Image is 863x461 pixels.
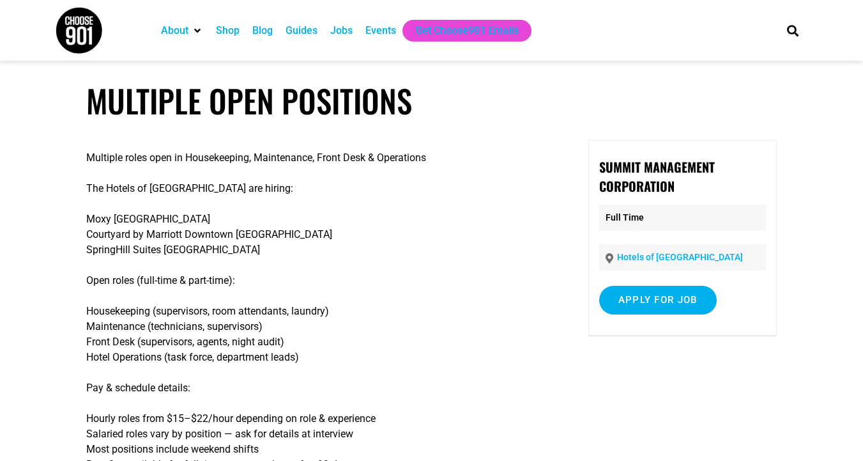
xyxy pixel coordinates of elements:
[86,304,554,365] p: Housekeeping (supervisors, room attendants, laundry) Maintenance (technicians, supervisors) Front...
[365,23,396,38] a: Events
[86,181,554,196] p: The Hotels of [GEOGRAPHIC_DATA] are hiring:
[330,23,353,38] a: Jobs
[599,157,715,196] strong: Summit Management Corporation
[782,20,803,41] div: Search
[155,20,765,42] nav: Main nav
[161,23,188,38] a: About
[155,20,210,42] div: About
[216,23,240,38] a: Shop
[286,23,317,38] a: Guides
[252,23,273,38] a: Blog
[86,212,554,258] p: Moxy [GEOGRAPHIC_DATA] Courtyard by Marriott Downtown [GEOGRAPHIC_DATA] SpringHill Suites [GEOGRA...
[86,273,554,288] p: Open roles (full-time & part-time):
[415,23,519,38] a: Get Choose901 Emails
[86,82,777,120] h1: Multiple Open Positions
[86,380,554,396] p: Pay & schedule details:
[599,205,766,231] p: Full Time
[86,150,554,166] p: Multiple roles open in Housekeeping, Maintenance, Front Desk & Operations
[599,286,717,315] input: Apply for job
[617,252,743,262] a: Hotels of [GEOGRAPHIC_DATA]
